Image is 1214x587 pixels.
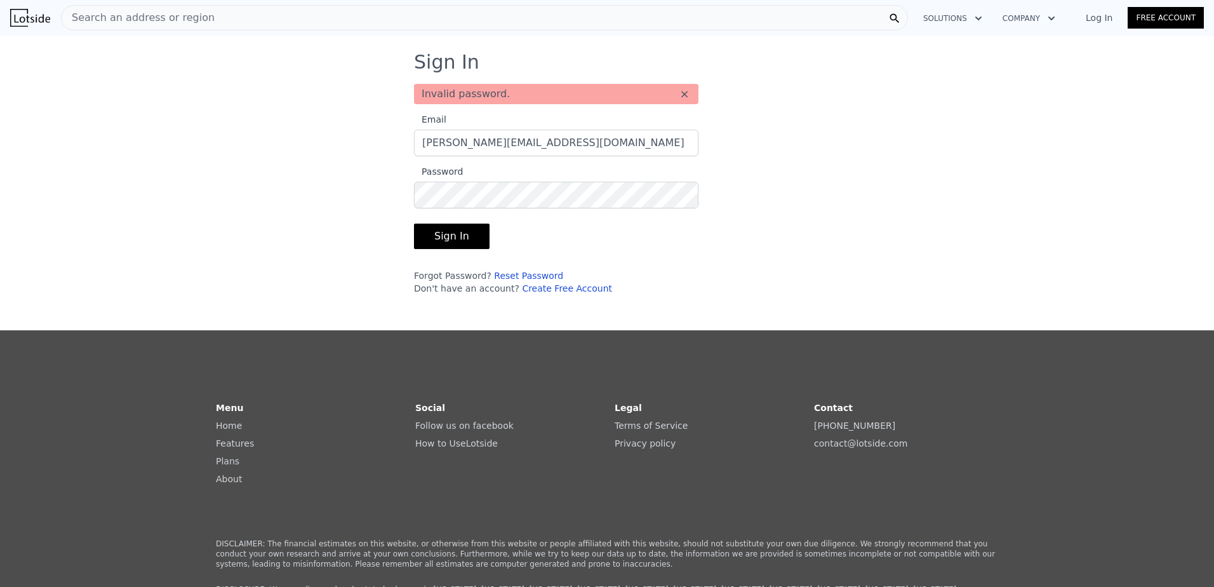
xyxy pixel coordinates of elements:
button: Solutions [913,7,992,30]
div: Forgot Password? Don't have an account? [414,269,698,295]
a: About [216,474,242,484]
a: Reset Password [494,271,563,281]
span: Search an address or region [62,10,215,25]
span: Password [414,166,463,177]
button: Sign In [414,224,490,249]
a: Plans [216,456,239,466]
a: How to UseLotside [415,438,498,449]
input: Email [414,130,698,156]
a: contact@lotside.com [814,438,907,449]
strong: Legal [615,403,642,413]
p: DISCLAIMER: The financial estimates on this website, or otherwise from this website or people aff... [216,539,998,569]
a: Log In [1071,11,1128,24]
span: Email [414,114,446,125]
a: Follow us on facebook [415,421,514,431]
a: Features [216,438,254,449]
button: Company [992,7,1065,30]
h3: Sign In [414,51,800,74]
strong: Menu [216,403,243,413]
strong: Social [415,403,445,413]
strong: Contact [814,403,853,413]
a: Free Account [1128,7,1204,29]
button: × [678,88,691,100]
div: Invalid password. [414,84,698,104]
a: Home [216,421,242,431]
input: Password [414,182,698,208]
img: Lotside [10,9,50,27]
a: [PHONE_NUMBER] [814,421,895,431]
a: Create Free Account [522,283,612,293]
a: Terms of Service [615,421,688,431]
a: Privacy policy [615,438,676,449]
